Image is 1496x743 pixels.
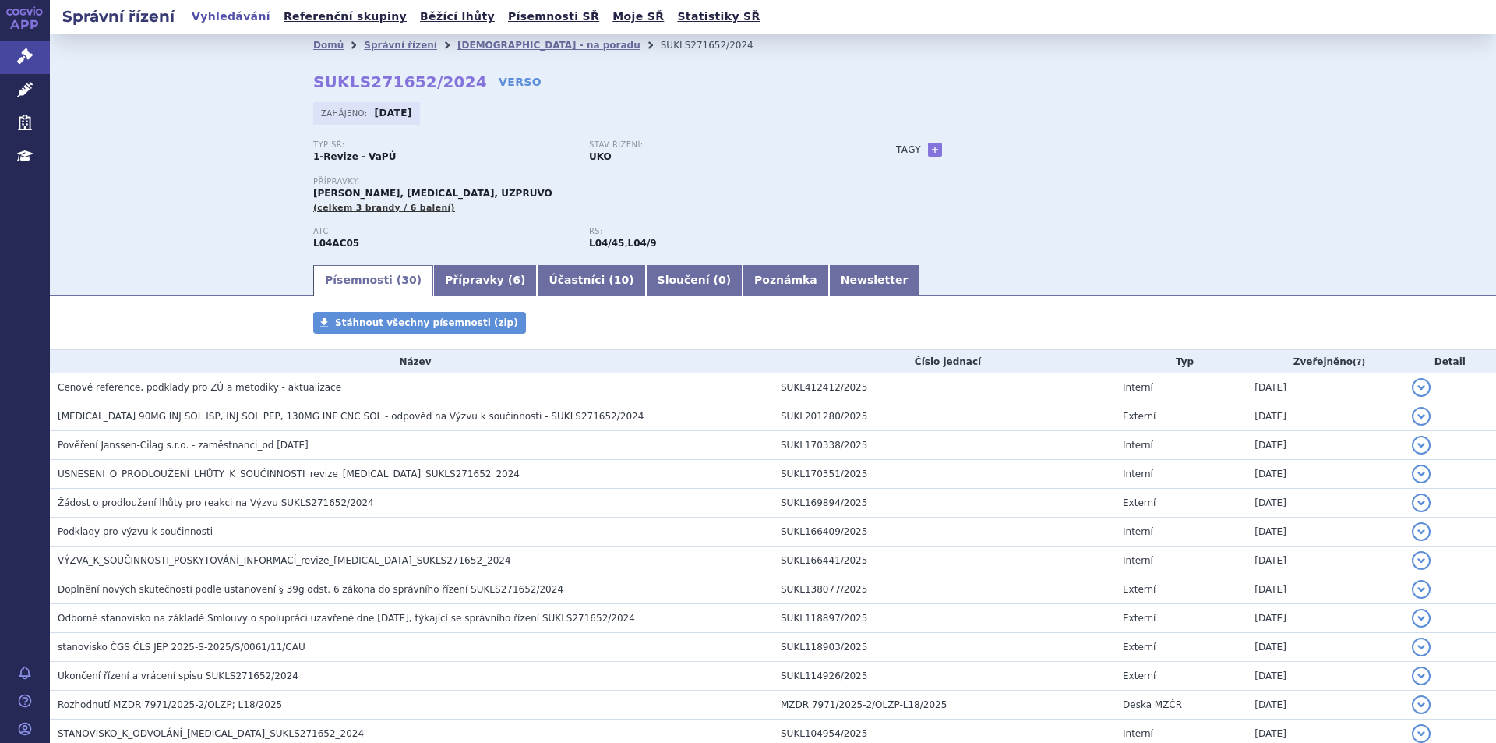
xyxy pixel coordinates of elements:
h3: Tagy [896,140,921,159]
a: Přípravky (6) [433,265,537,296]
strong: ustekinumab pro léčbu Crohnovy choroby [589,238,624,249]
button: detail [1412,551,1431,570]
span: Pověření Janssen-Cilag s.r.o. - zaměstnanci_od 03.03.2025 [58,440,309,451]
td: SUKL201280/2025 [773,402,1115,431]
span: Interní [1123,728,1153,739]
button: detail [1412,609,1431,628]
span: Ukončení řízení a vrácení spisu SUKLS271652/2024 [58,670,298,681]
strong: USTEKINUMAB [313,238,359,249]
strong: ustekinumab [628,238,657,249]
a: Písemnosti (30) [313,265,433,296]
strong: [DATE] [375,108,412,119]
button: detail [1412,436,1431,455]
td: SUKL114926/2025 [773,662,1115,691]
td: [DATE] [1247,547,1403,575]
span: Cenové reference, podklady pro ZÚ a metodiky - aktualizace [58,382,341,393]
span: 0 [718,274,726,286]
button: detail [1412,667,1431,685]
h2: Správní řízení [50,5,187,27]
p: ATC: [313,227,573,236]
td: MZDR 7971/2025-2/OLZP-L18/2025 [773,691,1115,720]
button: detail [1412,407,1431,426]
div: , [589,227,865,250]
strong: SUKLS271652/2024 [313,73,487,91]
a: Stáhnout všechny písemnosti (zip) [313,312,526,334]
span: Interní [1123,469,1153,479]
span: 30 [401,274,416,286]
span: 10 [614,274,629,286]
a: VERSO [499,74,542,90]
a: Účastníci (10) [537,265,645,296]
a: Moje SŘ [608,6,669,27]
p: RS: [589,227,849,236]
td: [DATE] [1247,604,1403,633]
button: detail [1412,378,1431,397]
button: detail [1412,494,1431,512]
span: USNESENÍ_O_PRODLOUŽENÍ_LHŮTY_K_SOUČINNOSTI_revize_ustekinumab_SUKLS271652_2024 [58,469,520,479]
a: Sloučení (0) [646,265,743,296]
span: Odborné stanovisko na základě Smlouvy o spolupráci uzavřené dne 18.1.2018, týkající se správního ... [58,613,635,624]
td: SUKL166409/2025 [773,518,1115,547]
li: SUKLS271652/2024 [661,34,774,57]
a: Písemnosti SŘ [503,6,604,27]
td: [DATE] [1247,662,1403,691]
button: detail [1412,580,1431,599]
span: Interní [1123,555,1153,566]
a: [DEMOGRAPHIC_DATA] - na poradu [457,40,640,51]
a: Domů [313,40,344,51]
td: [DATE] [1247,489,1403,518]
p: Stav řízení: [589,140,849,150]
th: Zveřejněno [1247,350,1403,373]
a: Poznámka [743,265,829,296]
span: Stáhnout všechny písemnosti (zip) [335,317,518,328]
span: [PERSON_NAME], [MEDICAL_DATA], UZPRUVO [313,188,552,199]
td: SUKL412412/2025 [773,373,1115,402]
span: (celkem 3 brandy / 6 balení) [313,203,455,213]
th: Číslo jednací [773,350,1115,373]
span: Interní [1123,526,1153,537]
span: VÝZVA_K_SOUČINNOSTI_POSKYTOVÁNÍ_INFORMACÍ_revize_ustekinumab_SUKLS271652_2024 [58,555,511,566]
abbr: (?) [1353,357,1365,368]
a: + [928,143,942,157]
p: Typ SŘ: [313,140,573,150]
button: detail [1412,522,1431,541]
td: SUKL170351/2025 [773,460,1115,489]
th: Detail [1404,350,1496,373]
a: Referenční skupiny [279,6,411,27]
span: Interní [1123,382,1153,393]
span: Externí [1123,497,1156,508]
span: Externí [1123,613,1156,624]
p: Přípravky: [313,177,865,186]
td: SUKL118903/2025 [773,633,1115,662]
td: SUKL166441/2025 [773,547,1115,575]
a: Správní řízení [364,40,437,51]
span: Zahájeno: [321,107,370,119]
td: [DATE] [1247,691,1403,720]
td: [DATE] [1247,633,1403,662]
span: Externí [1123,642,1156,653]
td: [DATE] [1247,402,1403,431]
td: SUKL169894/2025 [773,489,1115,518]
span: Žádost o prodloužení lhůty pro reakci na Výzvu SUKLS271652/2024 [58,497,374,508]
a: Newsletter [829,265,920,296]
strong: UKO [589,151,612,162]
td: SUKL170338/2025 [773,431,1115,460]
td: SUKL138077/2025 [773,575,1115,604]
span: Externí [1123,584,1156,595]
th: Název [50,350,773,373]
span: Podklady pro výzvu k součinnosti [58,526,213,537]
td: SUKL118897/2025 [773,604,1115,633]
span: Doplnění nových skutečností podle ustanovení § 39g odst. 6 zákona do správního řízení SUKLS271652... [58,584,563,595]
span: Externí [1123,411,1156,422]
th: Typ [1115,350,1247,373]
span: 6 [513,274,520,286]
strong: 1-Revize - VaPÚ [313,151,396,162]
td: [DATE] [1247,518,1403,547]
a: Běžící lhůty [415,6,499,27]
td: [DATE] [1247,373,1403,402]
a: Statistiky SŘ [672,6,764,27]
span: Rozhodnutí MZDR 7971/2025-2/OLZP; L18/2025 [58,699,282,710]
button: detail [1412,724,1431,743]
button: detail [1412,638,1431,656]
button: detail [1412,465,1431,483]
